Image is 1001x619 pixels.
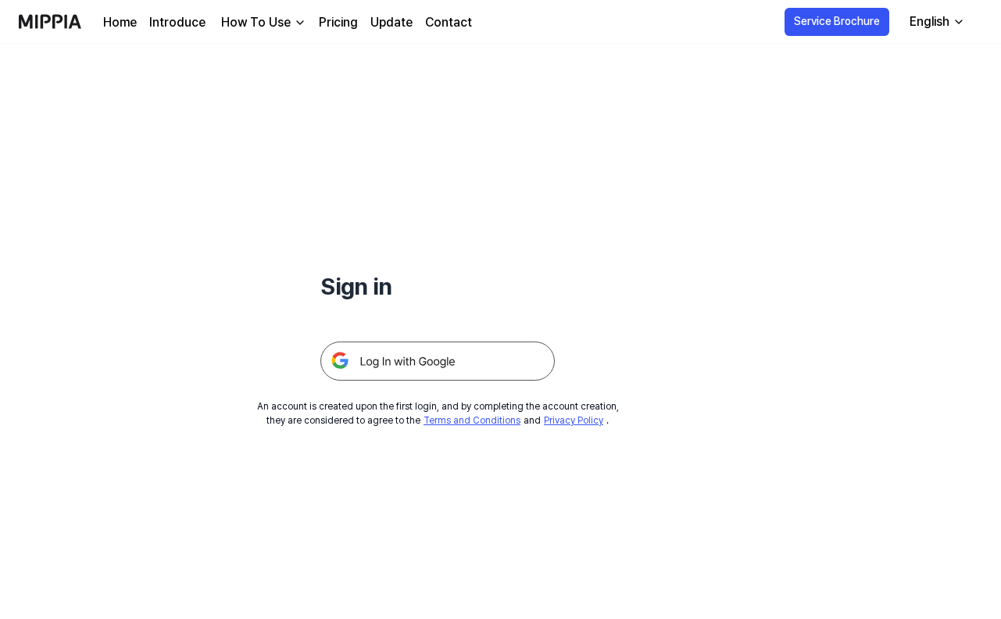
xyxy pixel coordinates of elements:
[218,13,294,32] div: How To Use
[149,13,206,32] a: Introduce
[320,269,555,304] h1: Sign in
[320,342,555,381] img: 구글 로그인 버튼
[785,8,889,36] button: Service Brochure
[370,13,413,32] a: Update
[103,13,137,32] a: Home
[544,415,603,426] a: Privacy Policy
[425,13,472,32] a: Contact
[319,13,358,32] a: Pricing
[906,13,953,31] div: English
[257,399,619,428] div: An account is created upon the first login, and by completing the account creation, they are cons...
[897,6,974,38] button: English
[424,415,520,426] a: Terms and Conditions
[294,16,306,29] img: down
[218,13,306,32] button: How To Use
